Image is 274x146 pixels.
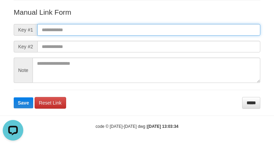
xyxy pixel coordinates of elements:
[14,58,33,83] span: Note
[96,124,178,129] small: code © [DATE]-[DATE] dwg |
[18,100,29,106] span: Save
[35,97,66,109] a: Reset Link
[3,3,23,23] button: Open LiveChat chat widget
[14,7,260,17] p: Manual Link Form
[14,41,37,52] span: Key #2
[14,97,33,108] button: Save
[14,24,37,36] span: Key #1
[39,100,62,106] span: Reset Link
[148,124,178,129] strong: [DATE] 13:03:34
